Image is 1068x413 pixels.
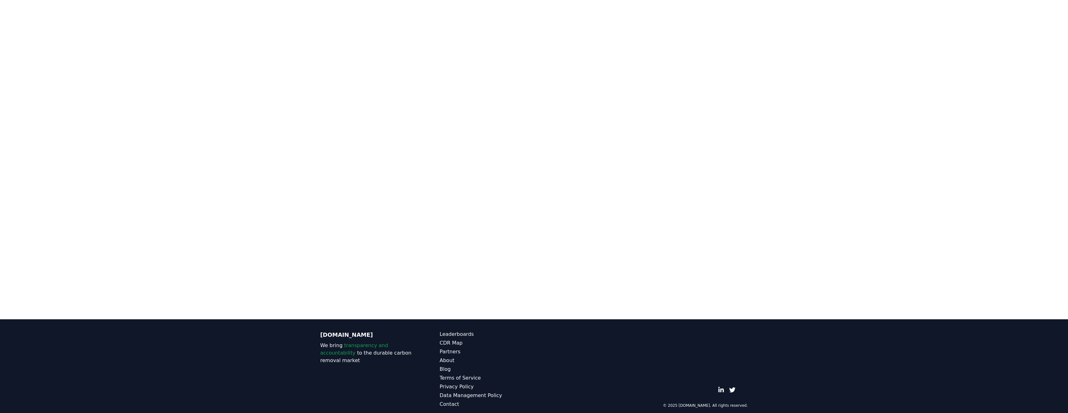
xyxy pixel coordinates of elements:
[729,387,735,393] a: Twitter
[440,374,534,382] a: Terms of Service
[320,331,415,339] p: [DOMAIN_NAME]
[440,357,534,364] a: About
[320,342,388,356] span: transparency and accountability
[440,383,534,391] a: Privacy Policy
[320,342,415,364] p: We bring to the durable carbon removal market
[663,403,748,408] p: © 2025 [DOMAIN_NAME]. All rights reserved.
[440,392,534,399] a: Data Management Policy
[440,366,534,373] a: Blog
[440,339,534,347] a: CDR Map
[440,331,534,338] a: Leaderboards
[440,401,534,408] a: Contact
[718,387,724,393] a: LinkedIn
[440,348,534,356] a: Partners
